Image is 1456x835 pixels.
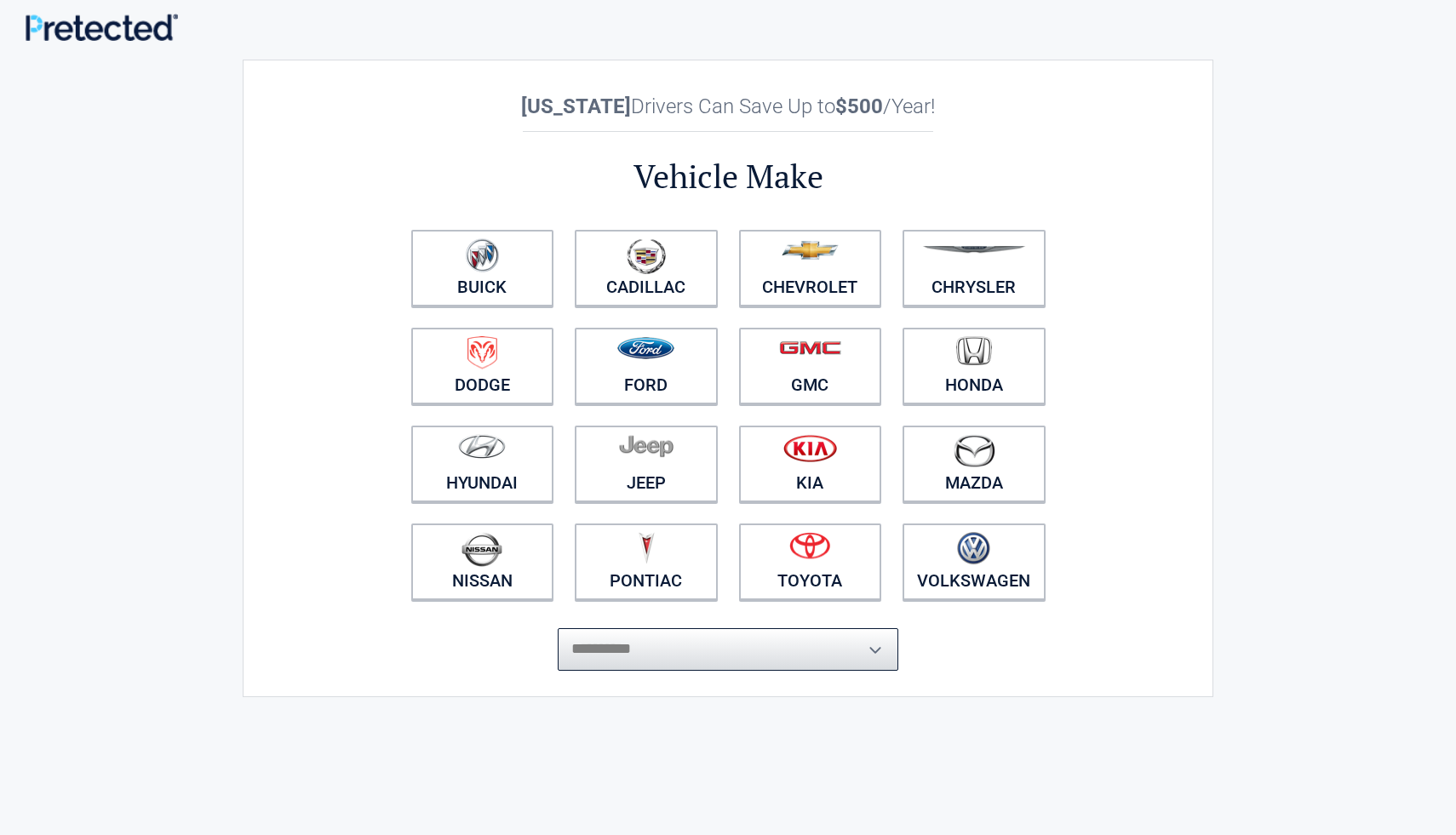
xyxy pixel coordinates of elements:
img: buick [466,238,499,272]
h2: Drivers Can Save Up to /Year [400,94,1056,118]
img: toyota [789,532,830,559]
img: honda [956,336,992,366]
a: Chrysler [903,230,1046,306]
a: Buick [411,230,554,306]
a: Cadillac [575,230,718,306]
a: Nissan [411,523,554,600]
img: gmc [779,340,841,355]
h2: Vehicle Make [400,155,1056,198]
a: Hyundai [411,426,554,502]
a: Honda [903,328,1046,404]
a: GMC [739,328,882,404]
img: Main Logo [26,14,178,41]
img: pontiac [638,532,655,564]
a: Toyota [739,523,882,600]
img: chevrolet [782,241,839,260]
a: Jeep [575,426,718,502]
img: hyundai [458,434,506,459]
a: Kia [739,426,882,502]
img: chrysler [922,246,1026,254]
img: ford [617,337,674,359]
img: dodge [467,336,497,369]
a: Volkswagen [903,523,1046,600]
img: volkswagen [957,532,990,565]
a: Pontiac [575,523,718,600]
b: [US_STATE] [521,94,631,118]
b: $500 [835,94,883,118]
img: nissan [461,532,502,567]
img: cadillac [627,238,666,274]
a: Chevrolet [739,230,882,306]
a: Mazda [903,426,1046,502]
img: mazda [953,434,995,467]
a: Ford [575,328,718,404]
img: jeep [619,434,674,458]
img: kia [783,434,837,462]
a: Dodge [411,328,554,404]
